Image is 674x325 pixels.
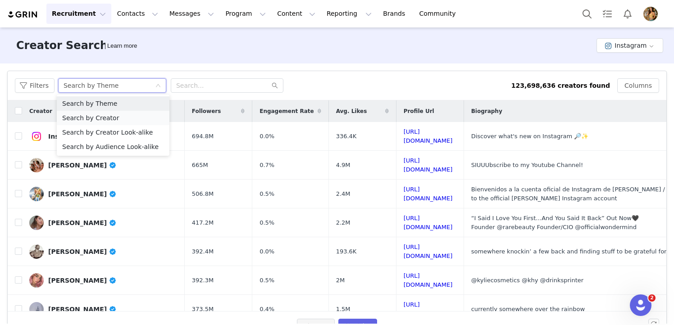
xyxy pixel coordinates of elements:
span: 665M [192,161,208,170]
a: [PERSON_NAME] [29,187,178,201]
span: Discover what's new on Instagram 🔎✨ [471,133,589,140]
span: 694.8M [192,132,214,141]
div: [PERSON_NAME] [48,277,117,284]
div: [PERSON_NAME] [48,219,117,226]
i: icon: search [272,82,278,89]
span: 2.2M [336,218,351,227]
button: Filters [15,78,55,93]
button: Profile [638,7,667,21]
span: Avg. Likes [336,107,367,115]
span: Engagement Rate [260,107,314,115]
button: Recruitment [46,4,111,24]
iframe: Intercom live chat [630,294,651,316]
span: 506.8M [192,190,214,199]
div: [PERSON_NAME] [48,248,117,255]
img: v2 [29,273,44,288]
button: Content [272,4,321,24]
img: v2 [29,302,44,316]
span: 4.9M [336,161,351,170]
button: Search [577,4,597,24]
span: 373.5M [192,305,214,314]
span: Biography [471,107,502,115]
button: Notifications [618,4,638,24]
div: [PERSON_NAME] [48,162,117,169]
a: [PERSON_NAME] [29,216,178,230]
span: 336.4K [336,132,357,141]
span: 0.5% [260,276,274,285]
span: SIUUUbscribe to my Youtube Channel! [471,162,583,168]
img: v2 [29,158,44,172]
input: Search... [171,78,283,93]
span: 0.0% [260,247,274,256]
a: Brands [378,4,413,24]
span: 0.5% [260,190,274,199]
span: 0.7% [260,161,274,170]
span: 0.5% [260,218,274,227]
img: grin logo [7,10,39,19]
span: 0.4% [260,305,274,314]
a: [URL][DOMAIN_NAME] [404,215,453,230]
a: [PERSON_NAME] [29,244,178,259]
button: Columns [617,78,659,93]
a: [URL][DOMAIN_NAME] [404,244,453,259]
span: @kyliecosmetics @khy @drinksprinter [471,277,584,284]
div: Instagram [48,133,94,140]
span: Profile Url [404,107,434,115]
button: Reporting [321,4,377,24]
div: 123,698,636 creators found [511,81,610,90]
div: [PERSON_NAME] [48,306,117,313]
span: currently somewhere over the rainbow [471,306,585,312]
span: 417.2M [192,218,214,227]
div: [PERSON_NAME] [48,190,117,198]
span: 2.4M [336,190,351,199]
a: [URL][DOMAIN_NAME] [404,272,453,288]
a: [URL][DOMAIN_NAME] [404,128,453,144]
h3: Creator Search [16,37,108,54]
span: 392.3M [192,276,214,285]
img: v2 [29,216,44,230]
a: Community [414,4,465,24]
div: Tooltip anchor [105,41,139,50]
a: Instagram [29,129,178,144]
span: 193.6K [336,247,357,256]
a: [URL][DOMAIN_NAME] [404,301,453,317]
a: [PERSON_NAME] [29,158,178,172]
li: Search by Audience Look-alike [57,140,169,154]
i: icon: down [155,83,161,89]
img: v2 [29,244,44,259]
span: 392.4M [192,247,214,256]
img: v2 [29,187,44,201]
span: Followers [192,107,221,115]
a: [PERSON_NAME] [29,302,178,316]
button: Instagram [597,38,663,53]
img: v2 [29,129,44,144]
span: Creator [29,107,52,115]
li: Search by Theme [57,96,169,111]
span: 2 [648,294,656,302]
button: Contacts [112,4,164,24]
button: Messages [164,4,219,24]
div: Search by Theme [64,79,118,92]
a: Tasks [597,4,617,24]
span: 0.0% [260,132,274,141]
img: 3567ae68-f6e0-45ff-9119-00f011840782.jpg [643,7,658,21]
span: 1.5M [336,305,351,314]
a: [URL][DOMAIN_NAME] [404,157,453,173]
li: Search by Creator [57,111,169,125]
a: [PERSON_NAME] [29,273,178,288]
span: somewhere knockin’ a few back and finding stuff to be grateful for [471,248,667,255]
span: 2M [336,276,345,285]
button: Program [220,4,271,24]
span: “I Said I Love You First…And You Said It Back” Out Now🖤 Founder @rarebeauty Founder/CIO @official... [471,215,639,230]
a: [URL][DOMAIN_NAME] [404,186,453,202]
li: Search by Creator Look-alike [57,125,169,140]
